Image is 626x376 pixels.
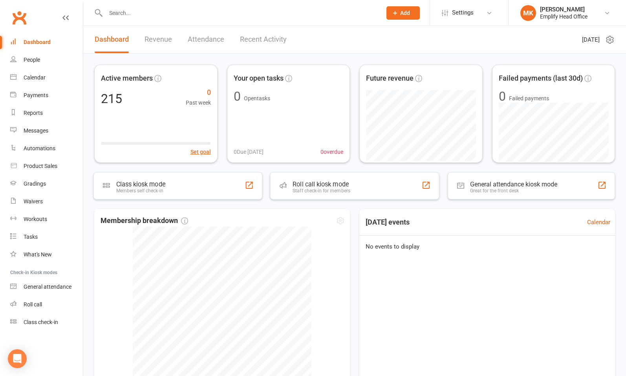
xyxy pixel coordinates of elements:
[10,122,83,140] a: Messages
[470,188,557,194] div: Great for the front desk
[320,147,343,156] span: 0 overdue
[234,147,264,156] span: 0 Due [DATE]
[356,236,618,258] div: No events to display
[103,7,376,18] input: Search...
[24,198,43,205] div: Waivers
[366,73,414,84] span: Future revenue
[540,13,588,20] div: Emplify Head Office
[8,349,27,368] div: Open Intercom Messenger
[386,6,420,20] button: Add
[470,181,557,188] div: General attendance kiosk mode
[10,246,83,264] a: What's New
[24,319,58,325] div: Class check-in
[24,163,57,169] div: Product Sales
[499,90,506,103] div: 0
[400,10,410,16] span: Add
[101,215,188,227] span: Membership breakdown
[24,234,38,240] div: Tasks
[10,228,83,246] a: Tasks
[234,73,284,84] span: Your open tasks
[359,215,416,229] h3: [DATE] events
[24,127,48,134] div: Messages
[10,140,83,157] a: Automations
[540,6,588,13] div: [PERSON_NAME]
[24,39,51,45] div: Dashboard
[587,217,610,227] a: Calendar
[188,26,224,53] a: Attendance
[9,8,29,28] a: Clubworx
[10,313,83,331] a: Class kiosk mode
[10,87,83,104] a: Payments
[186,87,211,98] span: 0
[452,4,474,22] span: Settings
[10,51,83,69] a: People
[582,35,600,44] span: [DATE]
[24,284,71,290] div: General attendance
[10,175,83,193] a: Gradings
[240,26,287,53] a: Recent Activity
[509,94,549,103] span: Failed payments
[95,26,129,53] a: Dashboard
[10,69,83,87] a: Calendar
[10,210,83,228] a: Workouts
[24,251,52,258] div: What's New
[186,98,211,107] span: Past week
[24,92,48,98] div: Payments
[190,147,211,156] button: Set goal
[24,57,40,63] div: People
[24,216,47,222] div: Workouts
[244,95,270,101] span: Open tasks
[234,90,241,103] div: 0
[10,193,83,210] a: Waivers
[10,278,83,296] a: General attendance kiosk mode
[520,5,536,21] div: MK
[24,301,42,308] div: Roll call
[10,104,83,122] a: Reports
[24,74,46,81] div: Calendar
[24,181,46,187] div: Gradings
[499,73,583,84] span: Failed payments (last 30d)
[10,157,83,175] a: Product Sales
[24,110,43,116] div: Reports
[24,145,55,151] div: Automations
[10,33,83,51] a: Dashboard
[293,188,350,194] div: Staff check-in for members
[10,296,83,313] a: Roll call
[116,181,165,188] div: Class kiosk mode
[101,73,153,84] span: Active members
[293,181,350,188] div: Roll call kiosk mode
[101,92,122,105] div: 215
[145,26,172,53] a: Revenue
[116,188,165,194] div: Members self check-in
